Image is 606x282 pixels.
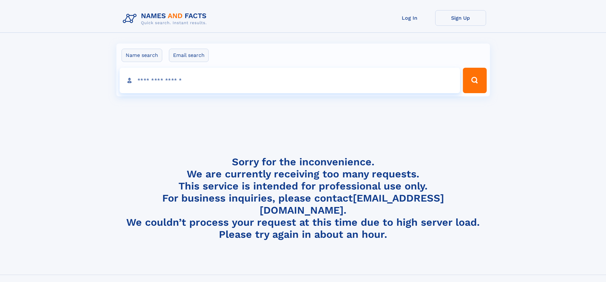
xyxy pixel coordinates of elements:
[260,192,444,216] a: [EMAIL_ADDRESS][DOMAIN_NAME]
[120,68,460,93] input: search input
[463,68,486,93] button: Search Button
[169,49,209,62] label: Email search
[120,10,212,27] img: Logo Names and Facts
[384,10,435,26] a: Log In
[120,156,486,241] h4: Sorry for the inconvenience. We are currently receiving too many requests. This service is intend...
[435,10,486,26] a: Sign Up
[122,49,162,62] label: Name search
